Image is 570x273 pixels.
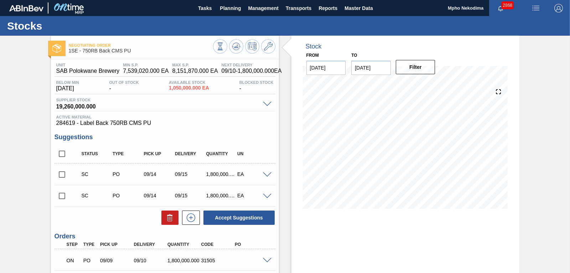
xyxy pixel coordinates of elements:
[318,4,337,12] span: Reports
[351,61,391,75] input: mm/dd/yyyy
[204,171,239,177] div: 1,800,000.000
[173,151,207,156] div: Delivery
[235,193,270,198] div: EA
[235,151,270,156] div: UN
[111,151,145,156] div: Type
[107,80,140,92] div: -
[169,85,209,91] span: 1,050,000.000 EA
[123,63,169,67] span: MIN S.P.
[80,151,114,156] div: Status
[286,4,311,12] span: Transports
[173,171,207,177] div: 09/15/2025
[142,193,176,198] div: 09/14/2025
[396,60,435,74] button: Filter
[69,48,213,54] span: 1SE - 750RB Back CMS PU
[172,63,218,67] span: MAX S.P.
[489,3,512,13] button: Notifications
[239,80,274,85] span: Blocked Stock
[56,115,274,119] span: Active Material
[248,4,279,12] span: Management
[142,151,176,156] div: Pick up
[501,1,514,9] span: 2868
[82,242,99,247] div: Type
[80,171,114,177] div: Suggestion Created
[67,258,80,263] p: ON
[56,63,120,67] span: Unit
[306,61,346,75] input: mm/dd/yyyy
[197,4,213,12] span: Tasks
[178,211,200,225] div: New suggestion
[55,133,275,141] h3: Suggestions
[65,242,82,247] div: Step
[80,193,114,198] div: Suggestion Created
[351,53,357,58] label: to
[55,233,275,240] h3: Orders
[203,211,275,225] button: Accept Suggestions
[222,63,282,67] span: Next Delivery
[554,4,563,12] img: Logout
[158,211,178,225] div: Delete Suggestions
[123,68,169,74] span: 7,539,020.000 EA
[109,80,139,85] span: Out Of Stock
[142,171,176,177] div: 09/14/2025
[9,5,43,11] img: TNhmsLtSVTkK8tSr43FrP2fwEKptu5GPRR3wAAAABJRU5ErkJggg==
[238,80,275,92] div: -
[199,242,237,247] div: Code
[204,193,239,198] div: 1,800,000.000
[166,242,203,247] div: Quantity
[532,4,540,12] img: userActions
[69,43,213,47] span: Negotiating Order
[306,43,322,50] div: Stock
[344,4,373,12] span: Master Data
[132,242,169,247] div: Delivery
[111,193,145,198] div: Purchase order
[56,98,259,102] span: Supplier Stock
[200,210,275,226] div: Accept Suggestions
[52,44,61,53] img: Ícone
[56,102,259,109] span: 19,260,000.000
[235,171,270,177] div: EA
[7,22,134,30] h1: Stocks
[233,242,270,247] div: PO
[56,120,274,126] span: 284619 - Label Back 750RB CMS PU
[56,68,120,74] span: SAB Polokwane Brewery
[169,80,209,85] span: Available Stock
[261,39,275,54] button: Go to Master Data / General
[132,258,169,263] div: 09/10/2025
[82,258,99,263] div: Purchase order
[56,85,79,92] span: [DATE]
[65,253,82,268] div: Negotiating Order
[56,80,79,85] span: Below Min
[204,151,239,156] div: Quantity
[98,242,135,247] div: Pick up
[245,39,259,54] button: Schedule Inventory
[306,53,319,58] label: From
[166,258,203,263] div: 1,800,000.000
[199,258,237,263] div: 31505
[111,171,145,177] div: Purchase order
[220,4,241,12] span: Planning
[172,68,218,74] span: 8,151,870.000 EA
[222,68,282,74] span: 09/10 - 1,800,000.000 EA
[213,39,227,54] button: Stocks Overview
[229,39,243,54] button: Update Chart
[173,193,207,198] div: 09/15/2025
[98,258,135,263] div: 09/09/2025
